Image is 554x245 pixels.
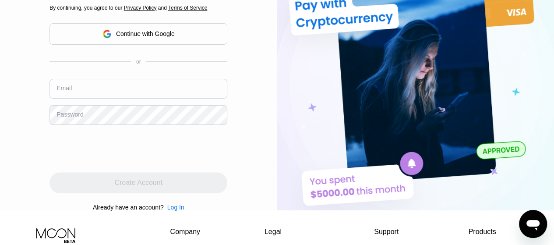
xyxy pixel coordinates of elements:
span: Terms of Service [168,5,207,11]
div: Company [170,228,201,236]
div: Support [374,228,404,236]
div: Already have an account? [93,204,164,211]
div: Password [56,111,83,118]
div: Log In [164,204,184,211]
div: Products [468,228,496,236]
div: Log In [167,204,184,211]
div: Email [56,85,72,92]
div: Continue with Google [116,30,175,37]
div: Continue with Google [49,23,227,45]
div: or [136,59,141,65]
span: Privacy Policy [124,5,157,11]
iframe: Button to launch messaging window [519,210,547,238]
iframe: reCAPTCHA [49,131,183,166]
div: By continuing, you agree to our [49,5,227,11]
span: and [156,5,168,11]
div: Legal [265,228,310,236]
